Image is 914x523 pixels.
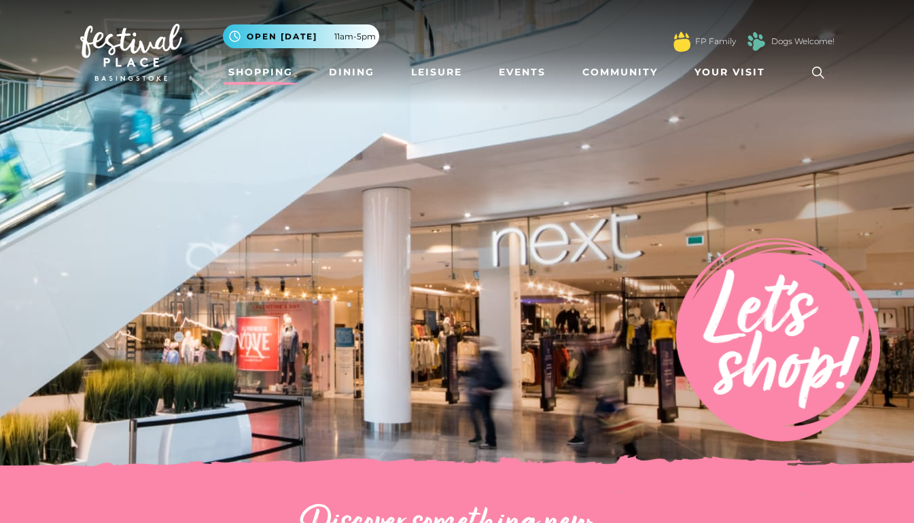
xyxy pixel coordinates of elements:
span: Your Visit [695,65,765,79]
img: Festival Place Logo [80,24,182,81]
a: Events [493,60,551,85]
span: 11am-5pm [334,31,376,43]
span: Open [DATE] [247,31,317,43]
a: Dogs Welcome! [771,35,834,48]
button: Open [DATE] 11am-5pm [223,24,379,48]
a: Shopping [223,60,298,85]
a: Your Visit [689,60,777,85]
a: Community [577,60,663,85]
a: Dining [323,60,380,85]
a: Leisure [406,60,468,85]
a: FP Family [695,35,736,48]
